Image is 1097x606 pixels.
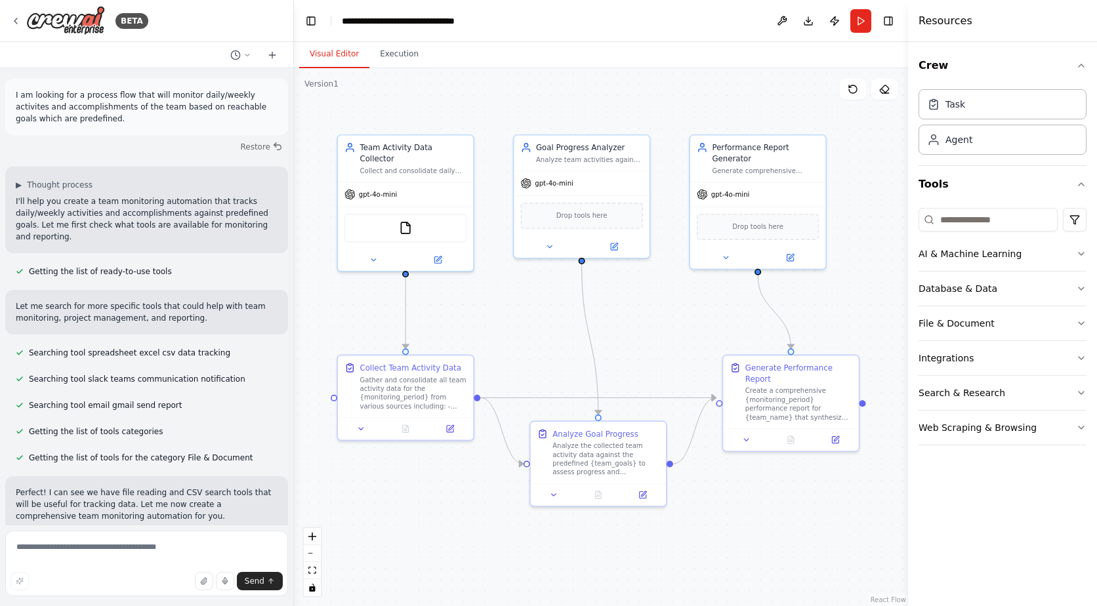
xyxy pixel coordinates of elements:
[529,420,667,507] div: Analyze Goal ProgressAnalyze the collected team activity data against the predefined {team_goals}...
[359,190,398,199] span: gpt-4o-mini
[871,596,906,603] a: React Flow attribution
[919,386,1005,399] div: Search & Research
[536,155,643,164] div: Analyze team activities against predefined {team_goals} and assess progress, identifying achievem...
[235,138,288,156] button: Restore
[360,362,461,373] div: Collect Team Activity Data
[919,47,1087,84] button: Crew
[299,41,369,68] button: Visual Editor
[262,47,283,63] button: Start a new chat
[337,134,474,272] div: Team Activity Data CollectorCollect and consolidate daily and weekly team activities, accomplishm...
[575,488,621,501] button: No output available
[768,434,814,447] button: No output available
[583,240,645,253] button: Open in side panel
[195,572,213,590] button: Upload files
[360,375,466,411] div: Gather and consolidate all team activity data for the {monitoring_period} from various sources in...
[919,166,1087,203] button: Tools
[431,422,469,435] button: Open in side panel
[360,167,466,175] div: Collect and consolidate daily and weekly team activities, accomplishments, and progress data from...
[919,13,972,29] h4: Resources
[245,576,264,586] span: Send
[302,12,320,30] button: Hide left sidebar
[759,251,821,264] button: Open in side panel
[919,237,1087,271] button: AI & Machine Learning
[945,133,972,146] div: Agent
[29,374,245,384] span: Searching tool slack teams communication notification
[753,275,797,349] g: Edge from 60b70144-593f-4c7f-b7e1-e91ef68ab6fb to 221fb136-5225-4067-aa10-b49d970abcc1
[919,411,1087,445] button: Web Scraping & Browsing
[556,211,608,222] span: Drop tools here
[732,222,783,233] span: Drop tools here
[337,355,474,441] div: Collect Team Activity DataGather and consolidate all team activity data for the {monitoring_perio...
[919,317,995,330] div: File & Document
[712,142,819,165] div: Performance Report Generator
[919,247,1022,260] div: AI & Machine Learning
[919,352,974,365] div: Integrations
[919,84,1087,165] div: Crew
[304,579,321,596] button: toggle interactivity
[26,6,105,35] img: Logo
[304,528,321,545] button: zoom in
[722,355,860,453] div: Generate Performance ReportCreate a comprehensive {monitoring_period} performance report for {tea...
[304,562,321,579] button: fit view
[399,222,412,235] img: FileReadTool
[535,179,573,188] span: gpt-4o-mini
[29,348,230,358] span: Searching tool spreadsheet excel csv data tracking
[304,528,321,596] div: React Flow controls
[225,47,257,63] button: Switch to previous chat
[513,134,651,259] div: Goal Progress AnalyzerAnalyze team activities against predefined {team_goals} and assess progress...
[480,392,523,469] g: Edge from 6e064515-d840-4c5d-a5b8-def4f9b35efc to 668030ea-32b6-49ea-83db-a122c0f982ff
[29,400,182,411] span: Searching tool email gmail send report
[480,392,716,403] g: Edge from 6e064515-d840-4c5d-a5b8-def4f9b35efc to 221fb136-5225-4067-aa10-b49d970abcc1
[10,572,29,590] button: Improve this prompt
[919,376,1087,410] button: Search & Research
[407,253,469,266] button: Open in side panel
[16,180,93,190] button: ▶Thought process
[576,264,604,414] g: Edge from f4c7fee4-eb9f-44d9-b8f3-54fb147e9611 to 668030ea-32b6-49ea-83db-a122c0f982ff
[919,203,1087,456] div: Tools
[16,89,278,125] p: I am looking for a process flow that will monitor daily/weekly activites and accomplishments of t...
[383,422,429,435] button: No output available
[304,545,321,562] button: zoom out
[745,386,852,422] div: Create a comprehensive {monitoring_period} performance report for {team_name} that synthesizes al...
[919,421,1037,434] div: Web Scraping & Browsing
[536,142,643,153] div: Goal Progress Analyzer
[115,13,148,29] div: BETA
[29,453,253,463] span: Getting the list of tools for the category File & Document
[919,272,1087,306] button: Database & Data
[16,487,278,522] p: Perfect! I can see we have file reading and CSV search tools that will be useful for tracking dat...
[16,180,22,190] span: ▶
[919,341,1087,375] button: Integrations
[237,572,283,590] button: Send
[919,306,1087,340] button: File & Document
[400,266,411,348] g: Edge from 0fe6ebcd-15e2-442f-8feb-8e4f5b17f774 to 6e064515-d840-4c5d-a5b8-def4f9b35efc
[342,14,455,28] nav: breadcrumb
[16,300,278,324] p: Let me search for more specific tools that could help with team monitoring, project management, a...
[304,79,339,89] div: Version 1
[673,392,716,469] g: Edge from 668030ea-32b6-49ea-83db-a122c0f982ff to 221fb136-5225-4067-aa10-b49d970abcc1
[816,434,854,447] button: Open in side panel
[216,572,234,590] button: Click to speak your automation idea
[29,426,163,437] span: Getting the list of tools categories
[879,12,898,30] button: Hide right sidebar
[945,98,965,111] div: Task
[689,134,827,270] div: Performance Report GeneratorGenerate comprehensive {monitoring_period} performance reports that h...
[369,41,429,68] button: Execution
[16,195,278,243] p: I'll help you create a team monitoring automation that tracks daily/weekly activities and accompl...
[552,441,659,477] div: Analyze the collected team activity data against the predefined {team_goals} to assess progress a...
[552,428,638,439] div: Analyze Goal Progress
[712,167,819,175] div: Generate comprehensive {monitoring_period} performance reports that highlight team accomplishment...
[919,282,997,295] div: Database & Data
[27,180,93,190] span: Thought process
[29,266,172,277] span: Getting the list of ready-to-use tools
[360,142,466,165] div: Team Activity Data Collector
[711,190,750,199] span: gpt-4o-mini
[624,488,662,501] button: Open in side panel
[745,362,852,384] div: Generate Performance Report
